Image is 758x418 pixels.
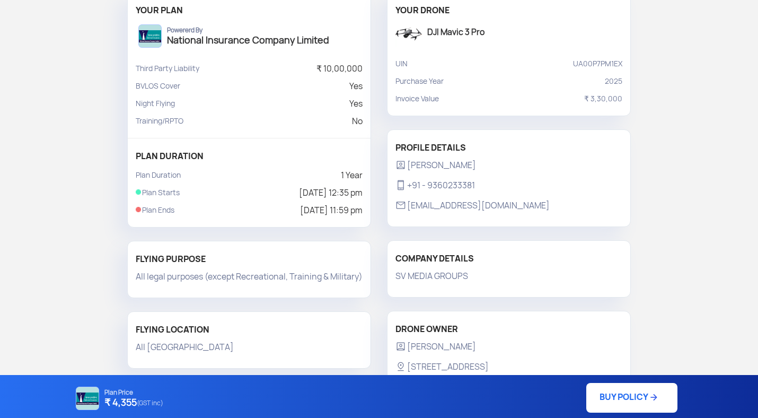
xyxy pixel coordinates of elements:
[352,112,363,130] p: No
[104,389,163,396] p: Plan Price
[136,269,363,284] p: All legal purposes (except Recreational, Training & Military)
[395,254,622,264] h4: COMPANY DETAILS
[395,90,439,108] p: Invoice Value
[395,73,444,90] p: Purchase Year
[136,255,363,264] h4: FLYING PURPOSE
[136,77,180,95] p: BVLOS Cover
[167,34,329,47] h4: National Insurance Company Limited
[136,152,363,161] h4: PLAN DURATION
[349,77,363,95] p: Yes
[167,27,329,34] p: Powererd By
[584,90,622,108] p: ₹ 3,30,000
[349,95,363,112] p: Yes
[136,184,180,202] p: Plan Starts
[136,202,174,219] p: Plan Ends
[395,339,622,354] p: [PERSON_NAME]
[341,167,363,184] p: 1 Year
[395,55,408,73] p: UIN
[586,383,677,413] a: BUY POLICY
[648,392,659,403] img: ic_arrow_forward_blue.svg
[299,184,363,202] p: [DATE] 12:35 pm
[395,325,622,334] h4: DRONE OWNER
[136,6,363,15] h4: YOUR PLAN
[316,60,363,77] p: ₹ 10,00,000
[427,26,484,42] h5: DJI Mavic 3 Pro
[136,325,363,335] h4: FLYING LOCATION
[104,396,163,410] h4: ₹ 4,355
[605,73,622,90] p: 2025
[395,6,622,15] h4: YOUR DRONE
[395,143,622,153] h4: PROFILE DETAILS
[395,158,622,173] p: [PERSON_NAME]
[573,55,622,73] p: UA00P7PM1EX
[300,202,363,219] p: [DATE] 11:59 pm
[137,396,163,410] span: (GST inc)
[136,167,181,184] p: Plan Duration
[395,198,622,213] p: [EMAIL_ADDRESS][DOMAIN_NAME]
[395,269,622,284] p: SV MEDIA GROUPS
[395,21,422,47] img: Drone type
[136,112,183,130] p: Training/RPTO
[76,387,99,410] img: NATIONAL
[136,340,363,355] p: All [GEOGRAPHIC_DATA]
[136,60,199,77] p: Third Party Liability
[138,24,162,48] img: National
[395,360,622,375] p: [STREET_ADDRESS]
[395,178,622,193] p: +91 - 9360233381
[136,95,175,112] p: Night Flying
